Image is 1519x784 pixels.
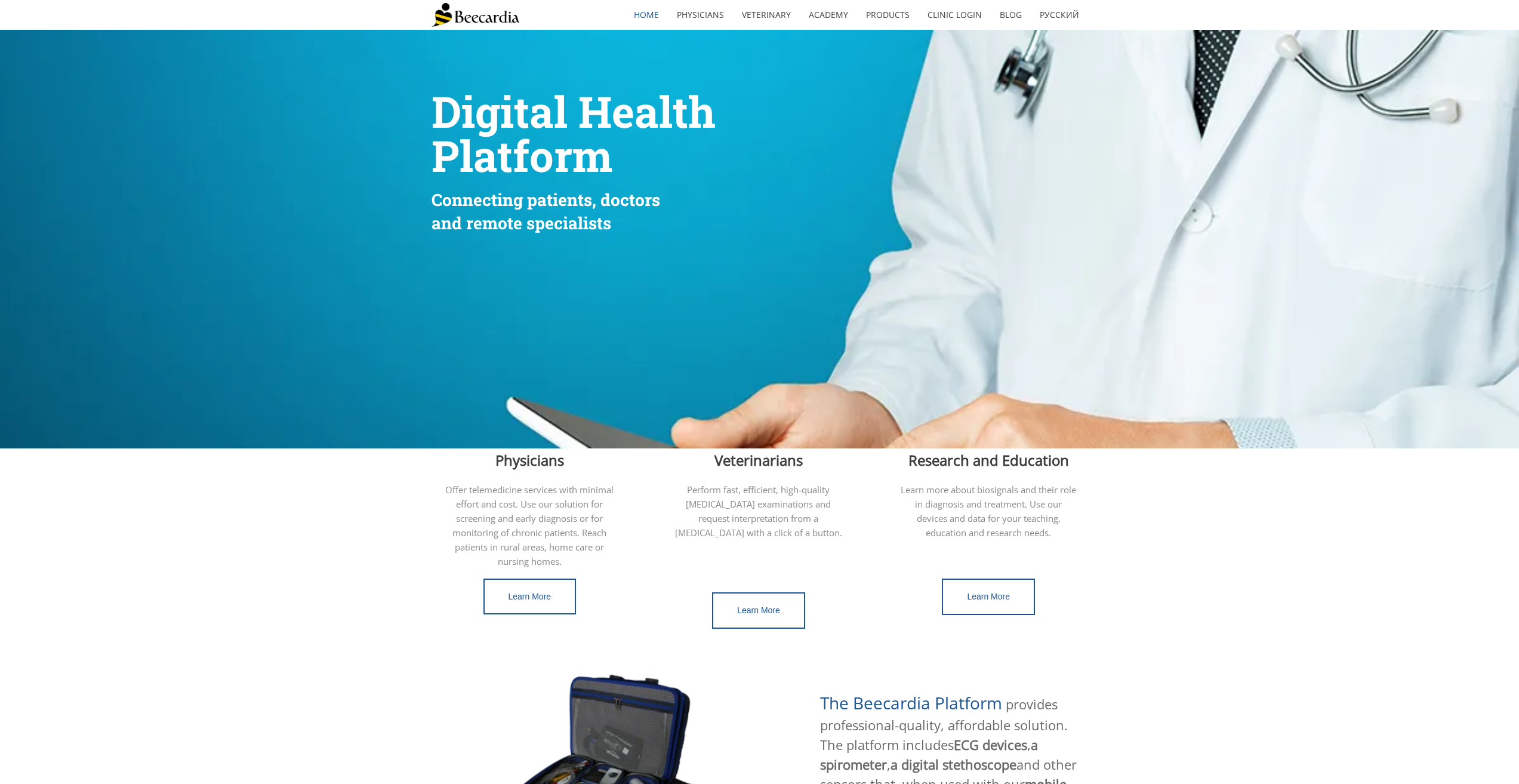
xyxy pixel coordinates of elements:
[733,1,800,29] a: Veterinary
[509,592,551,601] span: Learn More
[445,484,614,567] span: Offer telemedicine services with minimal effort and cost. Use our solution for screening and earl...
[712,592,805,629] a: Learn More
[1031,1,1088,29] a: Русский
[919,1,991,29] a: Clinic Login
[432,212,611,234] span: and remote specialists
[891,755,1016,773] span: a digital stethoscope
[991,1,1031,29] a: Blog
[675,484,842,539] span: Perform fast, efficient, high-quality [MEDICAL_DATA] examinations and request interpretation from...
[954,736,1027,754] span: ECG devices
[737,605,780,615] span: Learn More
[942,579,1035,615] a: Learn More
[495,450,564,470] span: Physicians
[857,1,919,29] a: Products
[432,189,660,211] span: Connecting patients, doctors
[967,592,1010,601] span: Learn More
[908,450,1069,470] span: Research and Education
[800,1,857,29] a: Academy
[432,3,519,27] img: Beecardia
[714,450,803,470] span: Veterinarians
[668,1,733,29] a: Physicians
[901,484,1076,539] span: Learn more about biosignals and their role in diagnosis and treatment. Use our devices and data f...
[432,127,612,184] span: Platform
[483,579,577,615] a: Learn More
[625,1,668,29] a: home
[432,83,716,140] span: Digital Health
[820,691,1002,714] span: The Beecardia Platform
